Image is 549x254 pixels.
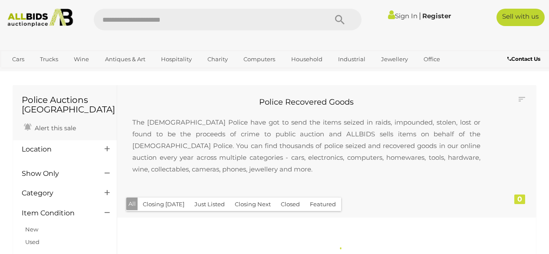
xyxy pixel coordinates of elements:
[7,52,30,66] a: Cars
[419,11,421,20] span: |
[22,145,92,153] h4: Location
[124,98,489,107] h2: Police Recovered Goods
[138,198,190,211] button: Closing [DATE]
[507,54,542,64] a: Contact Us
[126,198,138,210] button: All
[7,66,36,81] a: Sports
[25,226,38,233] a: New
[22,95,108,114] h1: Police Auctions [GEOGRAPHIC_DATA]
[68,52,95,66] a: Wine
[305,198,341,211] button: Featured
[332,52,371,66] a: Industrial
[422,12,451,20] a: Register
[22,209,92,217] h4: Item Condition
[34,52,64,66] a: Trucks
[238,52,281,66] a: Computers
[496,9,545,26] a: Sell with us
[4,9,76,27] img: Allbids.com.au
[124,108,489,184] p: The [DEMOGRAPHIC_DATA] Police have got to send the items seized in raids, impounded, stolen, lost...
[286,52,328,66] a: Household
[25,238,39,245] a: Used
[418,52,446,66] a: Office
[202,52,233,66] a: Charity
[276,198,305,211] button: Closed
[375,52,414,66] a: Jewellery
[33,124,76,132] span: Alert this sale
[230,198,276,211] button: Closing Next
[507,56,540,62] b: Contact Us
[22,121,78,134] a: Alert this sale
[99,52,151,66] a: Antiques & Art
[189,198,230,211] button: Just Listed
[22,189,92,197] h4: Category
[388,12,418,20] a: Sign In
[155,52,197,66] a: Hospitality
[22,170,92,178] h4: Show Only
[514,195,525,204] div: 0
[318,9,362,30] button: Search
[40,66,113,81] a: [GEOGRAPHIC_DATA]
